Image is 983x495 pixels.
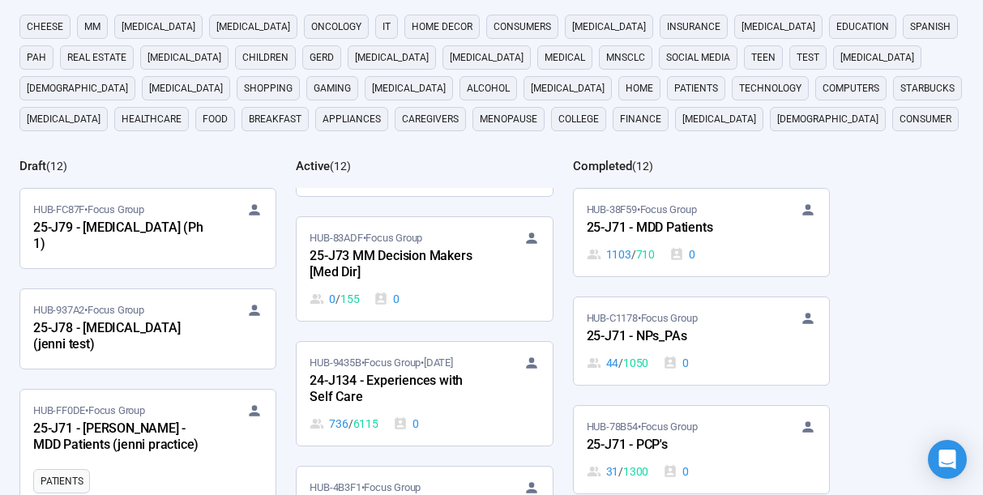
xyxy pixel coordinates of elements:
div: 24-J134 - Experiences with Self Care [310,371,488,408]
span: appliances [323,111,381,127]
div: 1103 [587,245,655,263]
a: HUB-83ADF•Focus Group25-J73 MM Decision Makers [Med Dir]0 / 1550 [297,217,552,321]
span: Patients [41,473,83,489]
span: [MEDICAL_DATA] [572,19,646,35]
span: [MEDICAL_DATA] [27,111,100,127]
span: consumers [494,19,551,35]
span: healthcare [122,111,182,127]
span: HUB-9435B • Focus Group • [310,355,452,371]
span: cheese [27,19,63,35]
span: [MEDICAL_DATA] [355,49,429,66]
a: HUB-FC87F•Focus Group25-J79 - [MEDICAL_DATA] (Ph 1) [20,189,276,268]
span: finance [620,111,661,127]
span: oncology [311,19,361,35]
span: starbucks [900,80,955,96]
a: HUB-78B54•Focus Group25-J71 - PCP's31 / 13000 [574,406,829,493]
span: HUB-937A2 • Focus Group [33,302,144,318]
span: GERD [310,49,334,66]
span: Test [797,49,819,66]
h2: Draft [19,159,46,173]
span: alcohol [467,80,510,96]
span: Spanish [910,19,951,35]
div: Open Intercom Messenger [928,440,967,479]
div: 0 [310,290,359,308]
span: [MEDICAL_DATA] [682,111,756,127]
span: [MEDICAL_DATA] [216,19,290,35]
div: 0 [663,463,689,480]
div: 25-J73 MM Decision Makers [Med Dir] [310,246,488,284]
div: 25-J78 - [MEDICAL_DATA] (jenni test) [33,318,212,356]
span: 1050 [623,354,648,372]
span: ( 12 ) [46,160,67,173]
span: ( 12 ) [632,160,653,173]
span: children [242,49,288,66]
span: [MEDICAL_DATA] [531,80,605,96]
span: gaming [314,80,351,96]
span: 1300 [623,463,648,480]
span: [MEDICAL_DATA] [149,80,223,96]
span: [DEMOGRAPHIC_DATA] [27,80,128,96]
span: consumer [900,111,951,127]
span: 155 [340,290,359,308]
span: [DEMOGRAPHIC_DATA] [777,111,878,127]
h2: Active [296,159,330,173]
a: HUB-937A2•Focus Group25-J78 - [MEDICAL_DATA] (jenni test) [20,289,276,369]
span: [MEDICAL_DATA] [742,19,815,35]
span: 710 [636,245,655,263]
span: / [631,245,636,263]
span: HUB-FF0DE • Focus Group [33,403,145,419]
span: PAH [27,49,46,66]
span: real estate [67,49,126,66]
div: 44 [587,354,649,372]
span: / [348,415,353,433]
a: HUB-38F59•Focus Group25-J71 - MDD Patients1103 / 7100 [574,189,829,276]
span: HUB-78B54 • Focus Group [587,419,698,435]
div: 25-J71 - [PERSON_NAME] - MDD Patients (jenni practice) [33,419,212,456]
span: / [336,290,340,308]
a: HUB-9435B•Focus Group•[DATE]24-J134 - Experiences with Self Care736 / 61150 [297,342,552,446]
span: caregivers [402,111,459,127]
span: menopause [480,111,537,127]
div: 0 [663,354,689,372]
span: ( 12 ) [330,160,351,173]
span: mnsclc [606,49,645,66]
span: / [618,354,623,372]
h2: Completed [573,159,632,173]
span: / [618,463,623,480]
span: HUB-38F59 • Focus Group [587,202,697,218]
span: Food [203,111,228,127]
div: 31 [587,463,649,480]
span: HUB-83ADF • Focus Group [310,230,422,246]
span: technology [739,80,801,96]
span: [MEDICAL_DATA] [372,80,446,96]
span: breakfast [249,111,301,127]
div: 0 [669,245,695,263]
span: computers [823,80,879,96]
div: 25-J71 - MDD Patients [587,218,765,239]
a: HUB-C1178•Focus Group25-J71 - NPs_PAs44 / 10500 [574,297,829,385]
span: MM [84,19,100,35]
span: home [626,80,653,96]
div: 736 [310,415,378,433]
span: shopping [244,80,293,96]
span: [MEDICAL_DATA] [122,19,195,35]
time: [DATE] [424,356,453,369]
span: social media [666,49,730,66]
span: HUB-FC87F • Focus Group [33,202,144,218]
div: 25-J71 - PCP's [587,435,765,456]
span: education [836,19,889,35]
span: it [383,19,391,35]
div: 0 [393,415,419,433]
div: 0 [374,290,400,308]
span: [MEDICAL_DATA] [147,49,221,66]
span: [MEDICAL_DATA] [450,49,524,66]
div: 25-J71 - NPs_PAs [587,326,765,348]
span: Teen [751,49,776,66]
span: college [558,111,599,127]
div: 25-J79 - [MEDICAL_DATA] (Ph 1) [33,218,212,255]
span: 6115 [353,415,378,433]
span: [MEDICAL_DATA] [840,49,914,66]
span: HUB-C1178 • Focus Group [587,310,698,326]
span: medical [545,49,585,66]
span: Patients [674,80,718,96]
